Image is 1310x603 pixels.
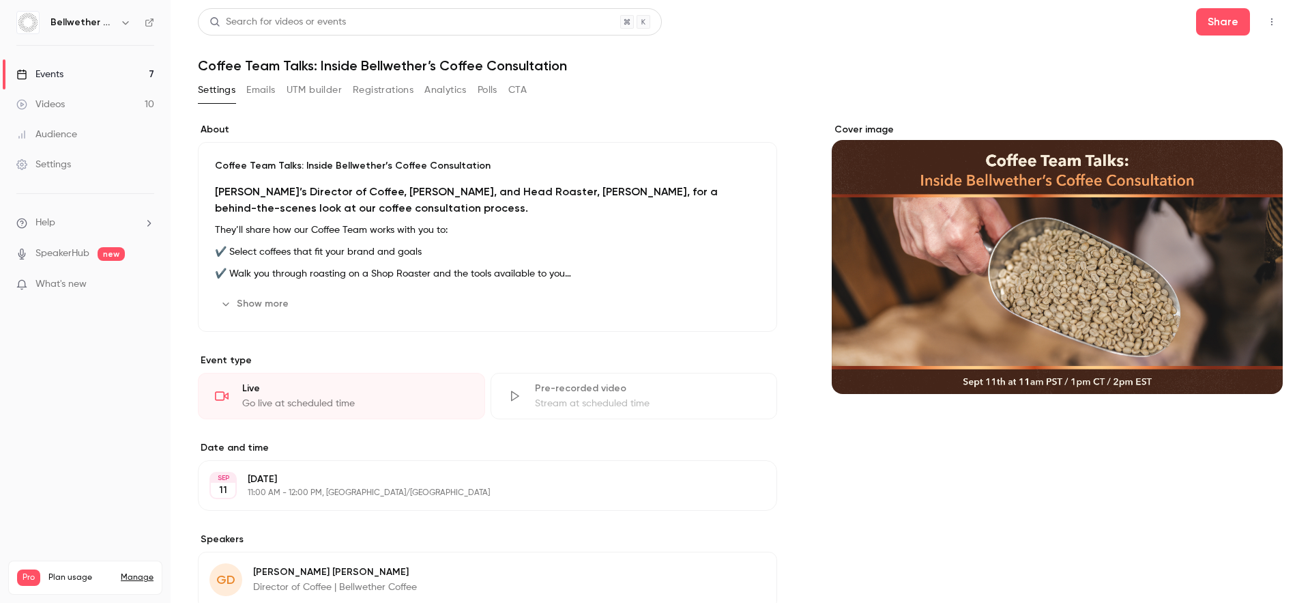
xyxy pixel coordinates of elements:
button: Show more [215,293,297,315]
h2: [PERSON_NAME]’s Director of Coffee, [PERSON_NAME], and Head Roaster, [PERSON_NAME], for a behind-... [215,184,760,216]
div: LiveGo live at scheduled time [198,373,485,419]
p: ✔️ Select coffees that fit your brand and goals [215,244,760,260]
span: Pro [17,570,40,586]
button: Emails [246,79,275,101]
label: Cover image [832,123,1283,137]
p: 11:00 AM - 12:00 PM, [GEOGRAPHIC_DATA]/[GEOGRAPHIC_DATA] [248,488,705,499]
div: Videos [16,98,65,111]
p: They’ll share how our Coffee Team works with you to: [215,222,760,238]
span: What's new [35,277,87,292]
label: Speakers [198,533,777,546]
span: GD [216,571,235,589]
div: Stream at scheduled time [535,397,761,410]
button: UTM builder [287,79,342,101]
div: Pre-recorded video [535,382,761,395]
a: Manage [121,572,154,583]
div: Go live at scheduled time [242,397,468,410]
span: new [98,247,125,261]
li: help-dropdown-opener [16,216,154,230]
a: SpeakerHub [35,247,89,261]
p: ✔️ Walk you through roasting on a Shop Roaster and the tools available to you [215,266,760,282]
h1: Coffee Team Talks: Inside Bellwether’s Coffee Consultation [198,57,1283,74]
div: Audience [16,128,77,141]
section: Cover image [832,123,1283,394]
p: [PERSON_NAME] [PERSON_NAME] [253,565,417,579]
button: Registrations [353,79,413,101]
span: Plan usage [48,572,113,583]
p: 11 [219,483,227,497]
div: Pre-recorded videoStream at scheduled time [491,373,778,419]
label: About [198,123,777,137]
span: Help [35,216,55,230]
label: Date and time [198,441,777,455]
button: Share [1196,8,1250,36]
p: [DATE] [248,473,705,486]
button: Settings [198,79,235,101]
p: Coffee Team Talks: Inside Bellwether’s Coffee Consultation [215,159,760,173]
button: CTA [508,79,527,101]
div: Search for videos or events [209,15,346,29]
div: Settings [16,158,71,171]
p: Event type [198,354,777,367]
img: Bellwether Coffee [17,12,39,33]
div: Events [16,68,63,81]
div: SEP [211,473,235,483]
div: Live [242,382,468,395]
button: Polls [478,79,497,101]
p: Director of Coffee | Bellwether Coffee [253,580,417,594]
button: Analytics [424,79,467,101]
h6: Bellwether Coffee [50,16,115,29]
iframe: Noticeable Trigger [138,279,154,291]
